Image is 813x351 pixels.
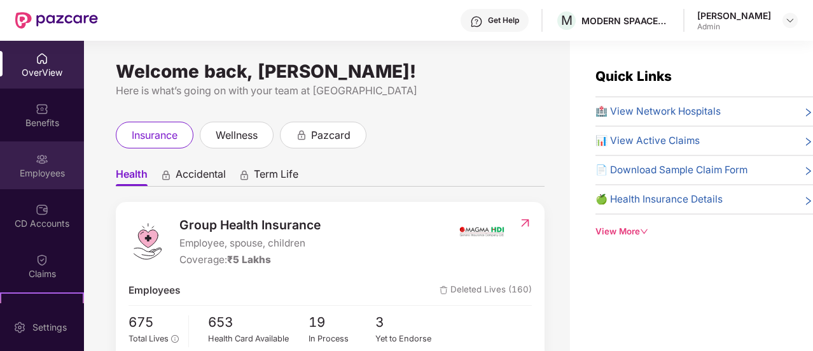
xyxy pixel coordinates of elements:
[311,127,351,143] span: pazcard
[36,203,48,216] img: svg+xml;base64,PHN2ZyBpZD0iQ0RfQWNjb3VudHMiIGRhdGEtbmFtZT0iQ0QgQWNjb3VudHMiIHhtbG5zPSJodHRwOi8vd3...
[129,283,180,298] span: Employees
[803,136,813,148] span: right
[36,52,48,65] img: svg+xml;base64,PHN2ZyBpZD0iSG9tZSIgeG1sbnM9Imh0dHA6Ly93d3cudzMub3JnLzIwMDAvc3ZnIiB3aWR0aD0iMjAiIG...
[595,104,721,119] span: 🏥 View Network Hospitals
[15,12,98,29] img: New Pazcare Logo
[375,333,443,345] div: Yet to Endorse
[785,15,795,25] img: svg+xml;base64,PHN2ZyBpZD0iRHJvcGRvd24tMzJ4MzIiIHhtbG5zPSJodHRwOi8vd3d3LnczLm9yZy8yMDAwL3N2ZyIgd2...
[116,168,148,186] span: Health
[375,312,443,333] span: 3
[561,13,573,28] span: M
[803,106,813,119] span: right
[518,217,532,229] img: RedirectIcon
[595,68,672,84] span: Quick Links
[595,225,813,238] div: View More
[458,215,506,247] img: insurerIcon
[176,168,226,186] span: Accidental
[216,127,258,143] span: wellness
[595,133,700,148] span: 📊 View Active Claims
[803,194,813,207] span: right
[129,222,167,261] img: logo
[29,321,71,334] div: Settings
[440,283,532,298] span: Deleted Lives (160)
[309,312,376,333] span: 19
[129,312,179,333] span: 675
[640,227,648,236] span: down
[803,165,813,178] span: right
[179,215,321,234] span: Group Health Insurance
[179,236,321,251] span: Employee, spouse, children
[697,22,771,32] div: Admin
[116,83,545,99] div: Here is what’s going on with your team at [GEOGRAPHIC_DATA]
[36,103,48,115] img: svg+xml;base64,PHN2ZyBpZD0iQmVuZWZpdHMiIHhtbG5zPSJodHRwOi8vd3d3LnczLm9yZy8yMDAwL3N2ZyIgd2lkdGg9Ij...
[160,169,172,180] div: animation
[440,286,448,294] img: deleteIcon
[595,162,747,178] span: 📄 Download Sample Claim Form
[208,333,309,345] div: Health Card Available
[470,15,483,28] img: svg+xml;base64,PHN2ZyBpZD0iSGVscC0zMngzMiIgeG1sbnM9Imh0dHA6Ly93d3cudzMub3JnLzIwMDAvc3ZnIiB3aWR0aD...
[36,254,48,266] img: svg+xml;base64,PHN2ZyBpZD0iQ2xhaW0iIHhtbG5zPSJodHRwOi8vd3d3LnczLm9yZy8yMDAwL3N2ZyIgd2lkdGg9IjIwIi...
[227,254,271,266] span: ₹5 Lakhs
[36,153,48,166] img: svg+xml;base64,PHN2ZyBpZD0iRW1wbG95ZWVzIiB4bWxucz0iaHR0cDovL3d3dy53My5vcmcvMjAwMC9zdmciIHdpZHRoPS...
[581,15,671,27] div: MODERN SPAACES VENTURES
[239,169,250,180] div: animation
[208,312,309,333] span: 653
[116,66,545,76] div: Welcome back, [PERSON_NAME]!
[13,321,26,334] img: svg+xml;base64,PHN2ZyBpZD0iU2V0dGluZy0yMHgyMCIgeG1sbnM9Imh0dHA6Ly93d3cudzMub3JnLzIwMDAvc3ZnIiB3aW...
[129,334,169,343] span: Total Lives
[296,129,307,140] div: animation
[179,252,321,268] div: Coverage:
[254,168,298,186] span: Term Life
[595,192,723,207] span: 🍏 Health Insurance Details
[697,10,771,22] div: [PERSON_NAME]
[309,333,376,345] div: In Process
[171,335,178,342] span: info-circle
[488,15,519,25] div: Get Help
[132,127,177,143] span: insurance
